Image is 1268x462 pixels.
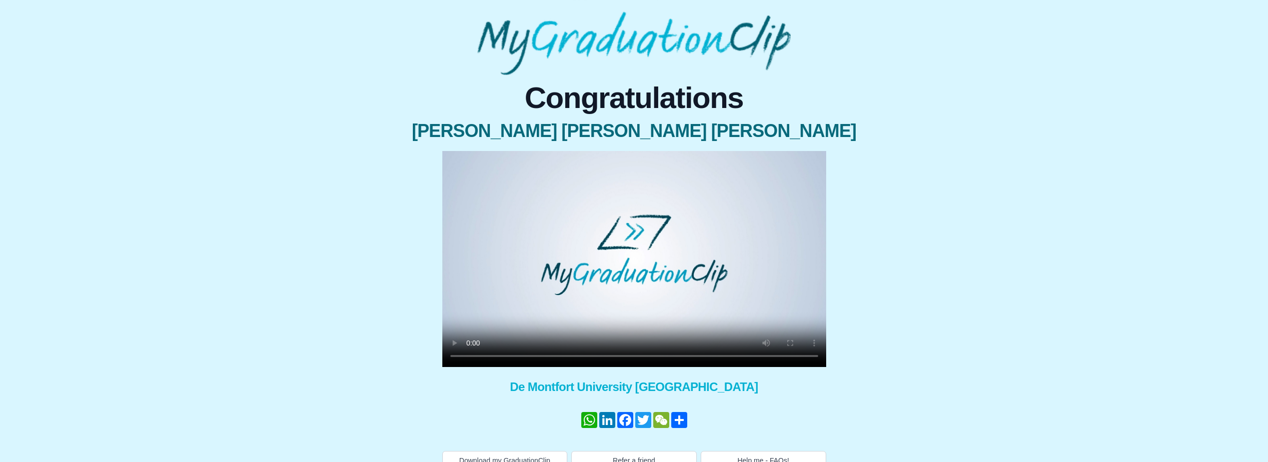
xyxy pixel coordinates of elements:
a: Facebook [616,412,634,428]
span: [PERSON_NAME] [PERSON_NAME] [PERSON_NAME] [412,121,856,141]
span: De Montfort University [GEOGRAPHIC_DATA] [412,379,856,395]
a: Twitter [634,412,652,428]
a: WeChat [652,412,670,428]
a: WhatsApp [580,412,598,428]
a: LinkedIn [598,412,616,428]
a: Share [670,412,688,428]
span: Congratulations [412,83,856,113]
